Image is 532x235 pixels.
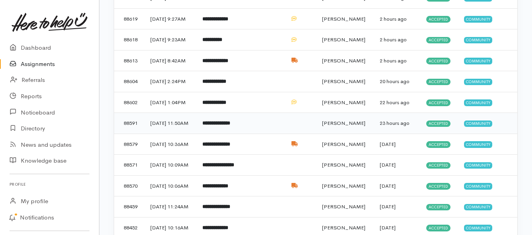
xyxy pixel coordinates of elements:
[144,175,196,196] td: [DATE] 10:06AM
[380,16,407,22] time: 2 hours ago
[322,120,365,126] span: [PERSON_NAME]
[144,71,196,92] td: [DATE] 2:24PM
[426,79,450,85] span: Accepted
[322,203,365,210] span: [PERSON_NAME]
[464,58,492,64] span: Community
[322,16,365,22] span: [PERSON_NAME]
[380,99,410,106] time: 22 hours ago
[464,16,492,22] span: Community
[114,71,144,92] td: 88604
[114,155,144,176] td: 88571
[380,36,407,43] time: 2 hours ago
[114,29,144,50] td: 88618
[464,120,492,127] span: Community
[10,179,89,190] h6: Profile
[464,37,492,43] span: Community
[464,225,492,231] span: Community
[144,155,196,176] td: [DATE] 10:09AM
[322,78,365,85] span: [PERSON_NAME]
[380,57,407,64] time: 2 hours ago
[380,120,410,126] time: 23 hours ago
[426,162,450,169] span: Accepted
[322,57,365,64] span: [PERSON_NAME]
[380,141,396,148] time: [DATE]
[380,161,396,168] time: [DATE]
[144,8,196,29] td: [DATE] 9:27AM
[144,196,196,218] td: [DATE] 11:24AM
[144,113,196,134] td: [DATE] 11:50AM
[114,8,144,29] td: 88619
[426,58,450,64] span: Accepted
[322,183,365,189] span: [PERSON_NAME]
[322,141,365,148] span: [PERSON_NAME]
[426,37,450,43] span: Accepted
[144,92,196,113] td: [DATE] 1:04PM
[426,120,450,127] span: Accepted
[114,175,144,196] td: 88570
[426,183,450,189] span: Accepted
[380,224,396,231] time: [DATE]
[144,134,196,155] td: [DATE] 10:36AM
[464,162,492,169] span: Community
[114,92,144,113] td: 88602
[114,134,144,155] td: 88579
[426,16,450,22] span: Accepted
[322,36,365,43] span: [PERSON_NAME]
[464,99,492,106] span: Community
[464,204,492,210] span: Community
[144,50,196,71] td: [DATE] 8:42AM
[426,99,450,106] span: Accepted
[380,203,396,210] time: [DATE]
[426,141,450,148] span: Accepted
[114,196,144,218] td: 88459
[426,204,450,210] span: Accepted
[114,50,144,71] td: 88613
[322,99,365,106] span: [PERSON_NAME]
[464,79,492,85] span: Community
[144,29,196,50] td: [DATE] 9:23AM
[380,78,410,85] time: 20 hours ago
[464,183,492,189] span: Community
[464,141,492,148] span: Community
[322,224,365,231] span: [PERSON_NAME]
[426,225,450,231] span: Accepted
[114,113,144,134] td: 88591
[380,183,396,189] time: [DATE]
[322,161,365,168] span: [PERSON_NAME]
